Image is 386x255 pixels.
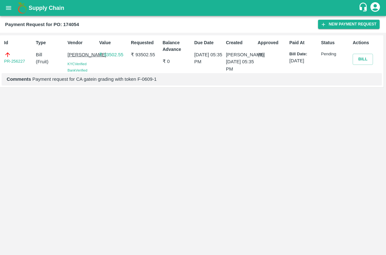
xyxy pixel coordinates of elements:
[68,62,87,66] span: KYC Verified
[36,58,65,65] p: ( Fruit )
[5,22,79,27] b: Payment Request for PO: 174054
[68,68,87,72] span: Bank Verified
[353,39,382,46] p: Actions
[68,39,97,46] p: Vendor
[163,58,192,65] p: ₹ 0
[321,39,350,46] p: Status
[258,51,287,58] p: (B)
[194,39,224,46] p: Due Date
[226,58,255,72] p: [DATE] 05:35 PM
[226,51,255,58] p: [PERSON_NAME]
[36,39,65,46] p: Type
[4,58,25,65] a: PR-256227
[131,51,160,58] p: ₹ 93502.55
[194,51,224,65] p: [DATE] 05:35 PM
[289,51,319,57] p: Bill Date:
[289,57,319,64] p: [DATE]
[358,2,369,14] div: customer-support
[353,54,373,65] button: Bill
[258,39,287,46] p: Approved
[29,3,358,12] a: Supply Chain
[99,51,128,58] p: ₹ 93502.55
[7,77,31,82] b: Comments
[131,39,160,46] p: Requested
[226,39,255,46] p: Created
[1,1,16,15] button: open drawer
[7,76,377,83] p: Payment request for CA gatein grading with token F-0609-1
[289,39,319,46] p: Paid At
[99,39,128,46] p: Value
[16,2,29,14] img: logo
[369,1,381,15] div: account of current user
[4,39,33,46] p: Id
[29,5,64,11] b: Supply Chain
[163,39,192,53] p: Balance Advance
[36,51,65,58] p: Bill
[318,20,380,29] button: New Payment Request
[68,51,97,58] p: [PERSON_NAME]
[321,51,350,57] p: Pending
